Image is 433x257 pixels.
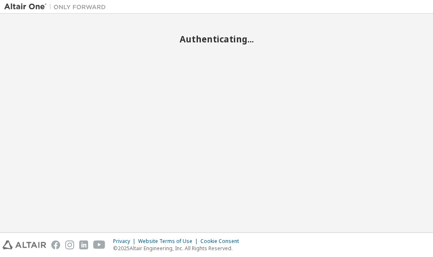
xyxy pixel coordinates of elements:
[4,34,429,45] h2: Authenticating...
[138,238,200,245] div: Website Terms of Use
[51,240,60,249] img: facebook.svg
[113,245,244,252] p: © 2025 Altair Engineering, Inc. All Rights Reserved.
[4,3,110,11] img: Altair One
[113,238,138,245] div: Privacy
[93,240,105,249] img: youtube.svg
[3,240,46,249] img: altair_logo.svg
[79,240,88,249] img: linkedin.svg
[200,238,244,245] div: Cookie Consent
[65,240,74,249] img: instagram.svg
